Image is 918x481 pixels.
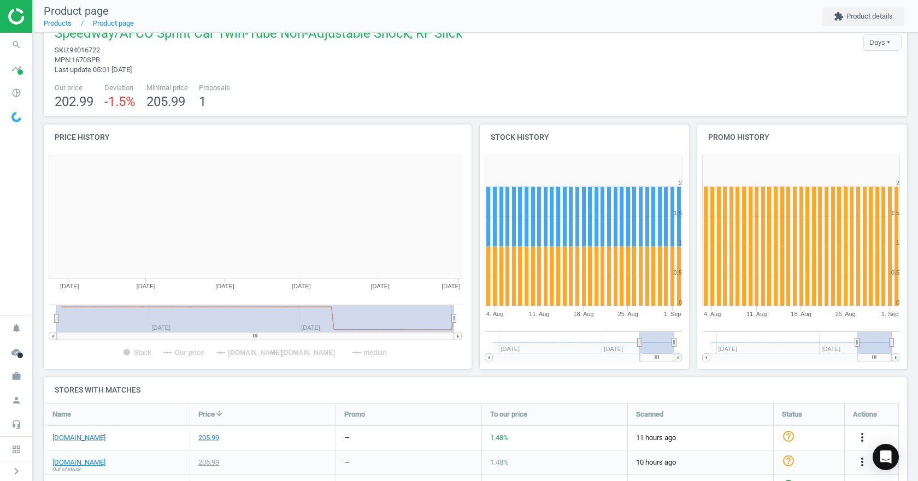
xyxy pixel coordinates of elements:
[344,409,365,419] span: Promo
[198,458,219,467] div: 205.99
[198,409,215,419] span: Price
[782,454,795,467] i: help_outline
[490,434,509,442] span: 1.48 %
[673,210,681,216] text: 1.5
[835,311,856,317] tspan: 25. Aug
[856,431,869,444] i: more_vert
[292,283,311,289] tspan: [DATE]
[881,311,899,317] tspan: 1. Sep
[69,46,100,54] span: 94016722
[573,311,593,317] tspan: 18. Aug
[6,414,27,435] i: headset_mic
[782,430,795,443] i: help_outline
[490,409,527,419] span: To our price
[6,34,27,55] i: search
[52,458,105,467] a: [DOMAIN_NAME]
[11,112,21,122] img: wGWNvw8QSZomAAAAABJRU5ErkJggg==
[529,311,549,317] tspan: 11. Aug
[704,311,721,317] tspan: 4. Aug
[10,465,23,478] i: chevron_right
[104,83,136,93] span: Deviation
[60,283,79,289] tspan: [DATE]
[663,311,681,317] tspan: 1. Sep
[55,94,93,109] span: 202.99
[55,56,72,64] span: mpn :
[8,8,86,25] img: ajHJNr6hYgQAAAAASUVORK5CYII=
[44,124,472,150] h4: Price history
[896,239,899,246] text: 1
[853,409,877,419] span: Actions
[146,83,188,93] span: Minimal price
[44,19,72,27] a: Products
[697,124,907,150] h4: Promo history
[490,458,509,466] span: 1.48 %
[856,455,869,470] button: more_vert
[55,83,93,93] span: Our price
[834,11,844,21] i: extension
[791,311,811,317] tspan: 18. Aug
[215,283,234,289] tspan: [DATE]
[617,311,638,317] tspan: 25. Aug
[822,7,904,26] button: extensionProduct details
[199,83,230,93] span: Proposals
[137,283,156,289] tspan: [DATE]
[55,25,462,45] span: Speedway/AFCO Sprint Car Twin-Tube Non-Adjustable Shock, RF Slick
[480,124,690,150] h4: Stock history
[198,433,219,443] div: 205.99
[746,311,767,317] tspan: 11. Aug
[6,82,27,103] i: pie_chart_outlined
[72,56,100,64] span: 1670SPB
[55,66,132,74] span: Last update 05:01 [DATE]
[896,180,899,186] text: 2
[891,210,899,216] text: 1.5
[873,444,899,470] div: Open Intercom Messenger
[44,377,907,403] h4: Stores with matches
[52,433,105,443] a: [DOMAIN_NAME]
[636,409,663,419] span: Scanned
[678,299,681,306] text: 0
[371,283,390,289] tspan: [DATE]
[636,433,765,443] span: 11 hours ago
[6,58,27,79] i: timeline
[6,366,27,387] i: work
[215,409,223,418] i: arrow_downward
[636,458,765,467] span: 10 hours ago
[442,283,461,289] tspan: [DATE]
[486,311,503,317] tspan: 4. Aug
[93,19,134,27] a: Product page
[55,46,69,54] span: sku :
[228,349,282,357] tspan: [DOMAIN_NAME]
[3,464,30,478] button: chevron_right
[364,349,387,357] tspan: median
[52,466,81,473] span: Out of stock
[104,94,136,109] span: -1.5 %
[896,299,899,306] text: 0
[6,318,27,339] i: notifications
[856,431,869,445] button: more_vert
[673,269,681,276] text: 0.5
[44,4,109,17] span: Product page
[281,349,336,357] tspan: [DOMAIN_NAME]
[52,409,71,419] span: Name
[146,94,185,109] span: 205.99
[344,433,350,443] div: —
[199,94,206,109] span: 1
[863,34,902,51] div: Days
[175,349,204,357] tspan: Our price
[782,409,802,419] span: Status
[6,342,27,363] i: cloud_done
[856,455,869,468] i: more_vert
[134,349,151,357] tspan: Stack
[344,458,350,467] div: —
[678,180,681,186] text: 2
[678,239,681,246] text: 1
[891,269,899,276] text: 0.5
[6,390,27,411] i: person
